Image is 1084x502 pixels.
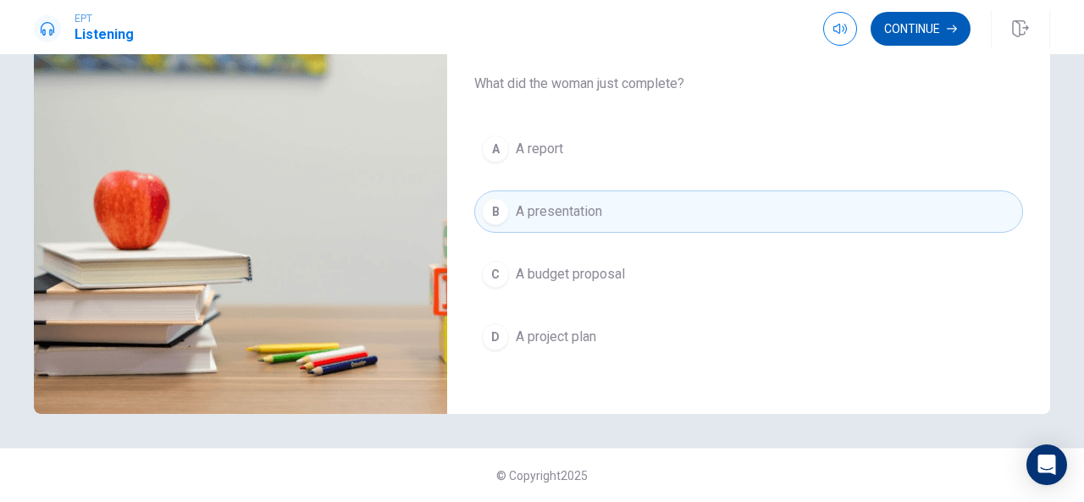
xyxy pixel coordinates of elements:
button: BA presentation [474,190,1023,233]
span: EPT [75,13,134,25]
button: DA project plan [474,316,1023,358]
span: A presentation [516,201,602,222]
div: D [482,323,509,350]
div: B [482,198,509,225]
button: CA budget proposal [474,253,1023,295]
span: © Copyright 2025 [496,469,588,483]
h1: Listening [75,25,134,45]
button: AA report [474,128,1023,170]
div: C [482,261,509,288]
span: A budget proposal [516,264,625,284]
span: What did the woman just complete? [474,74,1023,94]
img: Reviewing a Presentation [34,2,447,414]
span: A project plan [516,327,596,347]
span: A report [516,139,563,159]
button: Continue [871,12,971,46]
div: Open Intercom Messenger [1026,444,1067,485]
div: A [482,135,509,163]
